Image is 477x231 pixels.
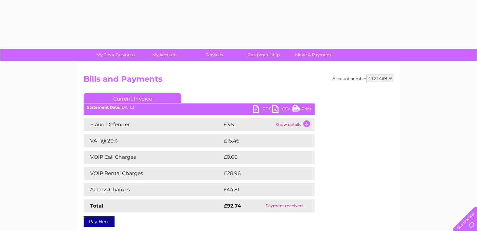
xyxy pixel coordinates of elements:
[222,134,301,147] td: £15.46
[89,49,142,61] a: My Clear Business
[84,151,222,164] td: VOIP Call Charges
[84,118,222,131] td: Fraud Defender
[222,183,301,196] td: £44.81
[272,105,292,115] a: CSV
[274,118,315,131] td: Show details
[224,203,241,209] strong: £92.74
[84,167,222,180] td: VOIP Rental Charges
[253,105,272,115] a: PDF
[187,49,241,61] a: Services
[90,203,103,209] strong: Total
[84,216,115,227] a: Pay Here
[333,75,393,82] div: Account number
[222,151,300,164] td: £0.00
[84,75,393,87] h2: Bills and Payments
[253,199,315,212] td: Payment received
[84,183,222,196] td: Access Charges
[84,105,315,110] div: [DATE]
[138,49,192,61] a: My Account
[87,105,120,110] b: Statement Date:
[84,93,181,103] a: Current Invoice
[84,134,222,147] td: VAT @ 20%
[222,118,274,131] td: £3.51
[286,49,340,61] a: Make A Payment
[292,105,311,115] a: Print
[222,167,302,180] td: £28.96
[237,49,291,61] a: Customer Help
